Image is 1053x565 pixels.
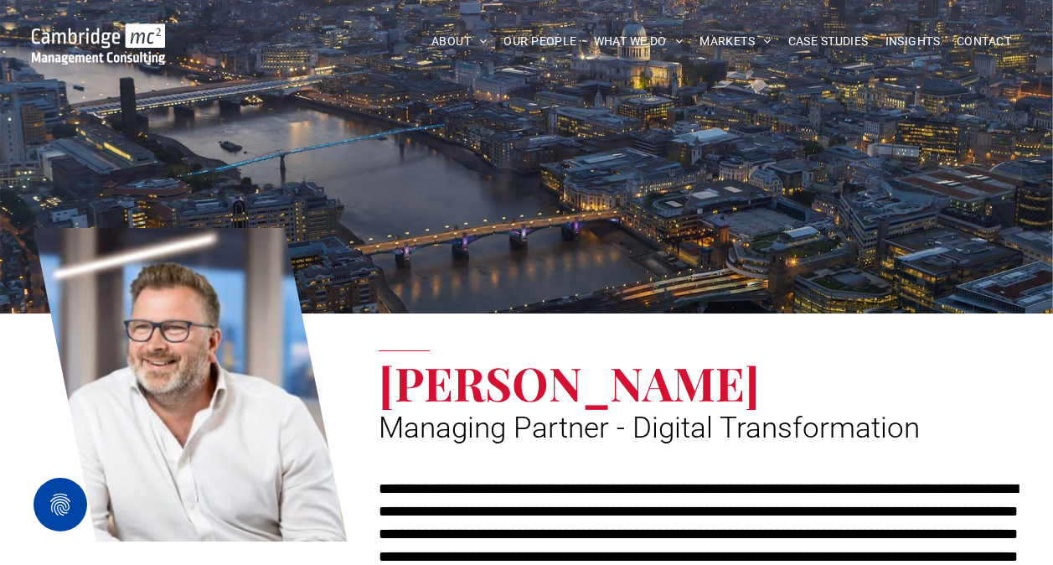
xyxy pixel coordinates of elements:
[423,29,496,54] a: ABOUT
[948,29,1019,54] a: CONTACT
[379,351,760,413] span: [PERSON_NAME]
[586,29,692,54] a: WHAT WE DO
[379,411,920,445] span: Managing Partner - Digital Transformation
[877,29,948,54] a: INSIGHTS
[34,222,348,547] a: Digital Transformation | Simon Crimp | Managing Partner - Digital Transformation
[495,29,585,54] a: OUR PEOPLE
[32,23,166,65] img: Go to Homepage
[780,29,877,54] a: CASE STUDIES
[32,26,166,44] a: Your Business Transformed | Cambridge Management Consulting
[691,29,779,54] a: MARKETS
